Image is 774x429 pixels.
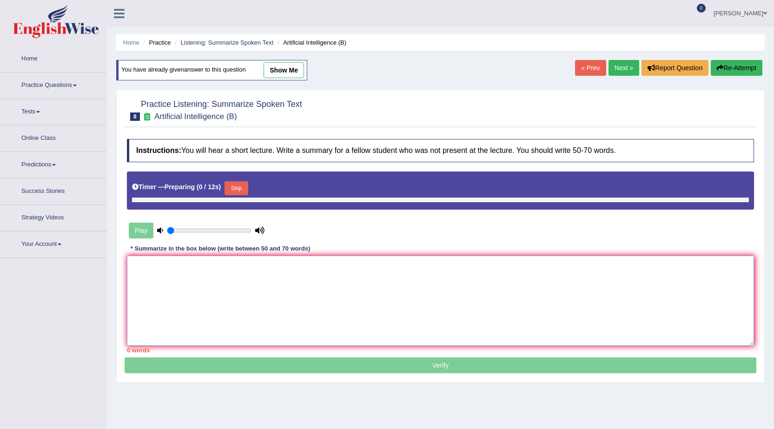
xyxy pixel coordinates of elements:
[0,231,106,255] a: Your Account
[180,39,273,46] a: Listening: Summarize Spoken Text
[0,46,106,69] a: Home
[264,62,304,78] a: show me
[0,125,106,149] a: Online Class
[123,39,139,46] a: Home
[225,181,248,195] button: Skip
[711,60,762,76] button: Re-Attempt
[219,183,221,191] b: )
[132,184,221,191] h5: Timer —
[127,98,302,121] h2: Practice Listening: Summarize Spoken Text
[0,99,106,122] a: Tests
[642,60,708,76] button: Report Question
[141,38,171,47] li: Practice
[127,346,754,355] div: 0 words
[0,178,106,202] a: Success Stories
[0,73,106,96] a: Practice Questions
[154,112,237,121] small: Artificial Intelligence (B)
[275,38,346,47] li: Artificial Intelligence (B)
[609,60,639,76] a: Next »
[0,152,106,175] a: Predictions
[197,183,199,191] b: (
[136,146,181,154] b: Instructions:
[697,4,706,13] span: 0
[127,139,754,162] h4: You will hear a short lecture. Write a summary for a fellow student who was not present at the le...
[142,112,152,121] small: Exam occurring question
[0,205,106,228] a: Strategy Videos
[199,183,219,191] b: 0 / 12s
[575,60,606,76] a: « Prev
[165,183,195,191] b: Preparing
[127,244,314,253] div: * Summarize in the box below (write between 50 and 70 words)
[130,112,140,121] span: 8
[116,60,307,80] div: You have already given answer to this question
